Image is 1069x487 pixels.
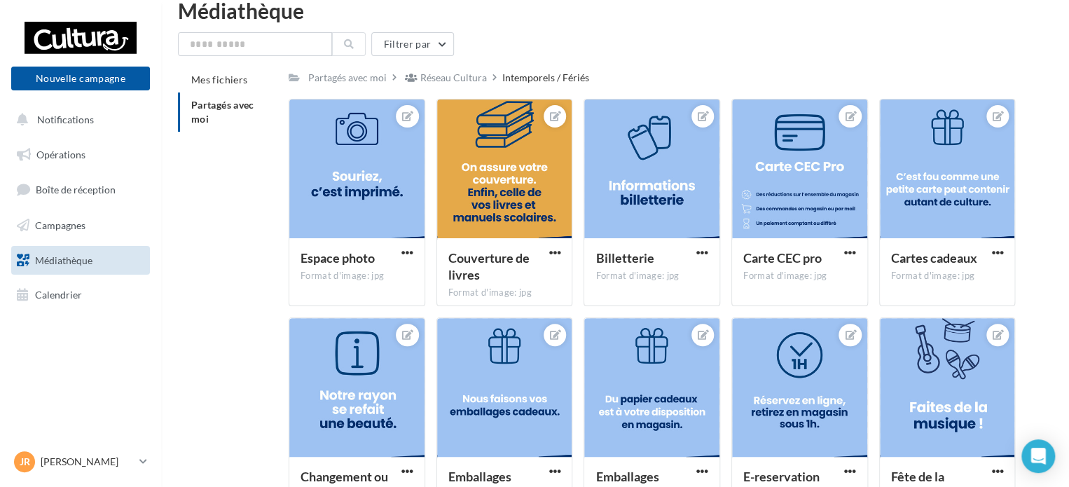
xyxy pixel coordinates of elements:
a: Médiathèque [8,246,153,275]
span: Billetterie [595,250,654,266]
span: Cartes cadeaux [891,250,977,266]
div: Format d'image: jpg [448,287,561,299]
a: Calendrier [8,280,153,310]
div: Open Intercom Messenger [1021,439,1055,473]
span: Partagés avec moi [191,99,254,125]
a: Campagnes [8,211,153,240]
span: JR [20,455,30,469]
div: Format d'image: jpg [743,270,856,282]
span: Médiathèque [35,254,92,266]
div: Format d'image: jpg [891,270,1004,282]
span: Couverture de livres [448,250,530,282]
div: Format d'image: jpg [595,270,708,282]
a: JR [PERSON_NAME] [11,448,150,475]
button: Filtrer par [371,32,454,56]
span: Opérations [36,149,85,160]
div: Partagés avec moi [308,71,387,85]
div: Format d'image: jpg [301,270,413,282]
span: Boîte de réception [36,184,116,196]
span: Espace photo [301,250,375,266]
span: Carte CEC pro [743,250,822,266]
p: [PERSON_NAME] [41,455,134,469]
div: Réseau Cultura [420,71,487,85]
span: Campagnes [35,219,85,231]
span: Notifications [37,114,94,125]
a: Opérations [8,140,153,170]
button: Notifications [8,105,147,135]
a: Boîte de réception [8,174,153,205]
span: Calendrier [35,289,82,301]
div: Intemporels / Fériés [502,71,589,85]
span: Mes fichiers [191,74,247,85]
button: Nouvelle campagne [11,67,150,90]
